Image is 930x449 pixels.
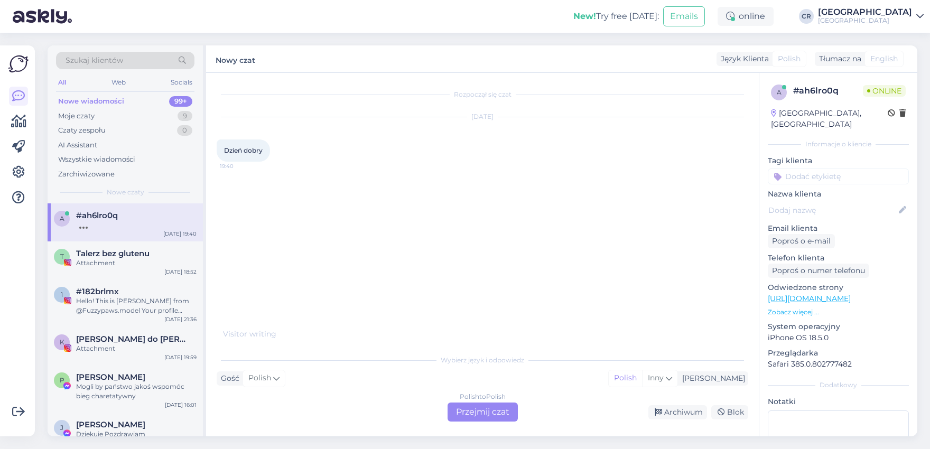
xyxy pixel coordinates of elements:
[60,214,64,222] span: a
[768,204,897,216] input: Dodaj nazwę
[220,162,259,170] span: 19:40
[76,334,186,344] span: Korty do padla I Szczecin
[448,403,518,422] div: Przejmij czat
[163,230,197,238] div: [DATE] 19:40
[60,338,64,346] span: K
[768,332,909,343] p: iPhone OS 18.5.0
[60,424,63,432] span: J
[217,373,239,384] div: Gość
[76,382,197,401] div: Mogli by państwo jakoś wspomóc bieg charetatywny
[663,6,705,26] button: Emails
[58,169,115,180] div: Zarchiwizowane
[648,405,707,419] div: Archiwum
[217,356,748,365] div: Wybierz język i odpowiedz
[768,189,909,200] p: Nazwa klienta
[76,258,197,268] div: Attachment
[718,7,774,26] div: online
[768,294,851,303] a: [URL][DOMAIN_NAME]
[76,372,145,382] span: Paweł Tcho
[870,53,898,64] span: English
[778,53,801,64] span: Polish
[76,249,150,258] span: Talerz bez glutenu
[768,307,909,317] p: Zobacz więcej ...
[217,90,748,99] div: Rozpoczął się czat
[648,373,664,382] span: Inny
[818,8,924,25] a: [GEOGRAPHIC_DATA][GEOGRAPHIC_DATA]
[678,373,745,384] div: [PERSON_NAME]
[76,344,197,353] div: Attachment
[164,268,197,276] div: [DATE] 18:52
[460,392,506,401] div: Polish to Polish
[863,85,906,97] span: Online
[169,96,192,107] div: 99+
[60,252,64,260] span: T
[107,188,144,197] span: Nowe czaty
[76,287,119,296] span: #182brlmx
[815,53,861,64] div: Tłumacz na
[60,376,64,384] span: P
[711,405,748,419] div: Blok
[217,329,748,340] div: Visitor writing
[217,112,748,121] div: [DATE]
[248,372,271,384] span: Polish
[768,359,909,370] p: Safari 385.0.802777482
[768,223,909,234] p: Email klienta
[177,125,192,136] div: 0
[109,76,128,89] div: Web
[768,282,909,293] p: Odwiedzone strony
[66,55,123,66] span: Szukaj klientów
[164,353,197,361] div: [DATE] 19:59
[76,429,197,448] div: Dziękuję Pozdrawiam [PERSON_NAME]
[768,348,909,359] p: Przeglądarka
[799,9,814,24] div: CR
[56,76,68,89] div: All
[58,111,95,121] div: Moje czaty
[165,401,197,409] div: [DATE] 16:01
[717,53,769,64] div: Język Klienta
[768,252,909,264] p: Telefon klienta
[768,234,835,248] div: Poproś o e-mail
[768,321,909,332] p: System operacyjny
[768,139,909,149] div: Informacje o kliencie
[169,76,194,89] div: Socials
[178,111,192,121] div: 9
[216,52,255,66] label: Nowy czat
[58,140,97,151] div: AI Assistant
[768,396,909,407] p: Notatki
[768,155,909,166] p: Tagi klienta
[58,96,124,107] div: Nowe wiadomości
[224,146,263,154] span: Dzień dobry
[771,108,888,130] div: [GEOGRAPHIC_DATA], [GEOGRAPHIC_DATA]
[58,154,135,165] div: Wszystkie wiadomości
[768,380,909,390] div: Dodatkowy
[818,8,912,16] div: [GEOGRAPHIC_DATA]
[573,11,596,21] b: New!
[76,296,197,315] div: Hello! This is [PERSON_NAME] from @Fuzzypaws.model Your profile caught our eye We are a world Fam...
[8,54,29,74] img: Askly Logo
[768,169,909,184] input: Dodać etykietę
[276,329,278,339] span: .
[768,264,869,278] div: Poproś o numer telefonu
[777,88,782,96] span: a
[609,370,642,386] div: Polish
[818,16,912,25] div: [GEOGRAPHIC_DATA]
[573,10,659,23] div: Try free [DATE]:
[164,315,197,323] div: [DATE] 21:36
[61,291,63,298] span: 1
[76,420,145,429] span: Jacek Dubicki
[58,125,106,136] div: Czaty zespołu
[793,85,863,97] div: # ah6lro0q
[76,211,118,220] span: #ah6lro0q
